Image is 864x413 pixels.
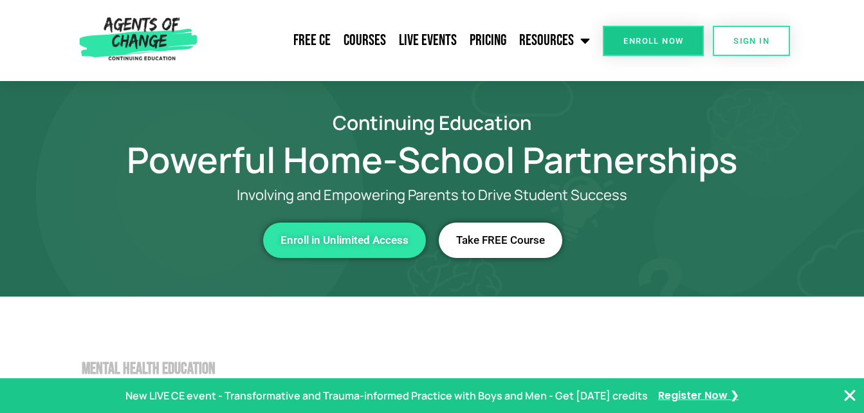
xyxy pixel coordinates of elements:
h2: Continuing Education [66,113,799,132]
nav: Menu [203,24,596,57]
a: Live Events [392,24,463,57]
a: Resources [513,24,596,57]
span: Enroll Now [623,37,683,45]
p: Involving and Empowering Parents to Drive Student Success [117,187,748,203]
a: Courses [337,24,392,57]
p: New LIVE CE event - Transformative and Trauma-informed Practice with Boys and Men - Get [DATE] cr... [125,387,648,405]
span: Take FREE Course [456,235,545,246]
a: Register Now ❯ [658,387,739,405]
span: SIGN IN [733,37,769,45]
h1: Powerful Home-School Partnerships [66,145,799,174]
span: Enroll in Unlimited Access [280,235,409,246]
a: SIGN IN [713,26,790,56]
button: Close Banner [842,388,858,403]
a: Take FREE Course [439,223,562,258]
a: Free CE [287,24,337,57]
h2: Mental Health Education [82,361,799,377]
a: Enroll in Unlimited Access [263,223,426,258]
a: Enroll Now [603,26,704,56]
a: Pricing [463,24,513,57]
